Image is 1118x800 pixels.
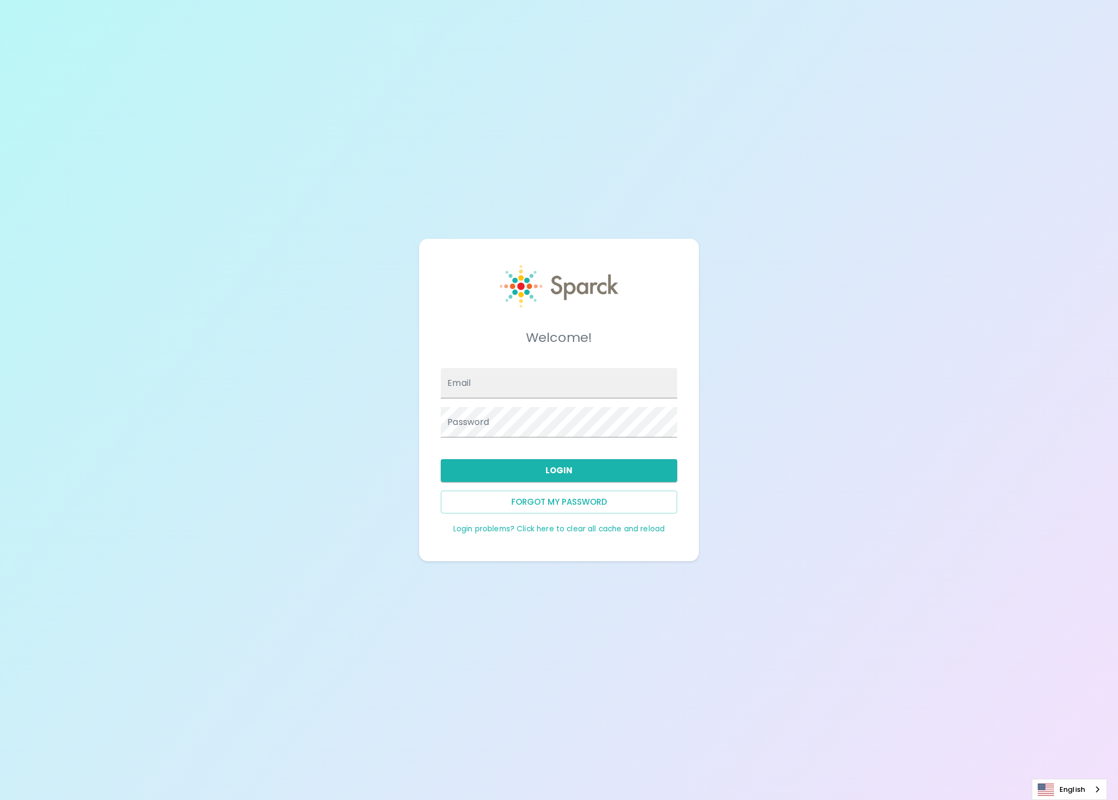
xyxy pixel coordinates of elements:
[1032,779,1107,800] aside: Language selected: English
[441,459,677,482] button: Login
[441,329,677,346] h5: Welcome!
[453,524,665,534] a: Login problems? Click here to clear all cache and reload
[1032,779,1107,799] a: English
[500,265,618,308] img: Sparck logo
[1032,779,1107,800] div: Language
[441,491,677,513] button: Forgot my password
